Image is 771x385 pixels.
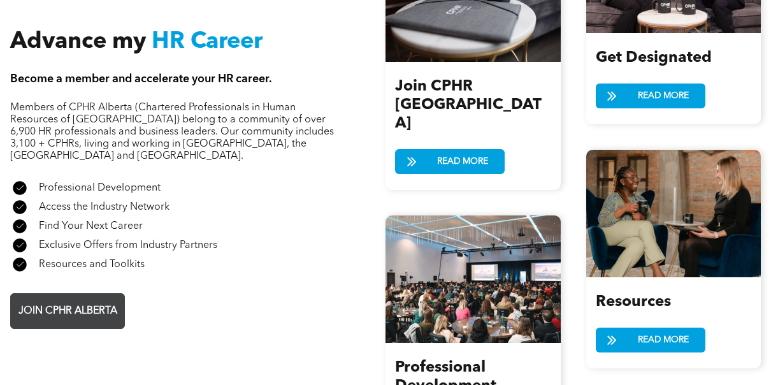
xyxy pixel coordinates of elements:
span: Find Your Next Career [39,221,143,231]
span: Become a member and accelerate your HR career. [10,73,272,85]
a: READ MORE [395,149,505,174]
span: Join CPHR [GEOGRAPHIC_DATA] [395,79,542,131]
a: READ MORE [596,84,705,108]
span: Members of CPHR Alberta (Chartered Professionals in Human Resources of [GEOGRAPHIC_DATA]) belong ... [10,103,334,161]
span: Access the Industry Network [39,202,169,212]
span: HR Career [152,31,263,54]
span: Resources and Toolkits [39,259,145,270]
span: Professional Development [39,183,161,193]
a: READ MORE [596,328,705,352]
span: Get Designated [596,50,712,66]
span: READ MORE [633,84,693,108]
span: READ MORE [633,328,693,352]
span: READ MORE [433,150,493,173]
span: Advance my [10,31,146,54]
a: JOIN CPHR ALBERTA [10,293,125,329]
span: JOIN CPHR ALBERTA [14,299,122,324]
span: Resources [596,294,671,310]
span: Exclusive Offers from Industry Partners [39,240,217,251]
